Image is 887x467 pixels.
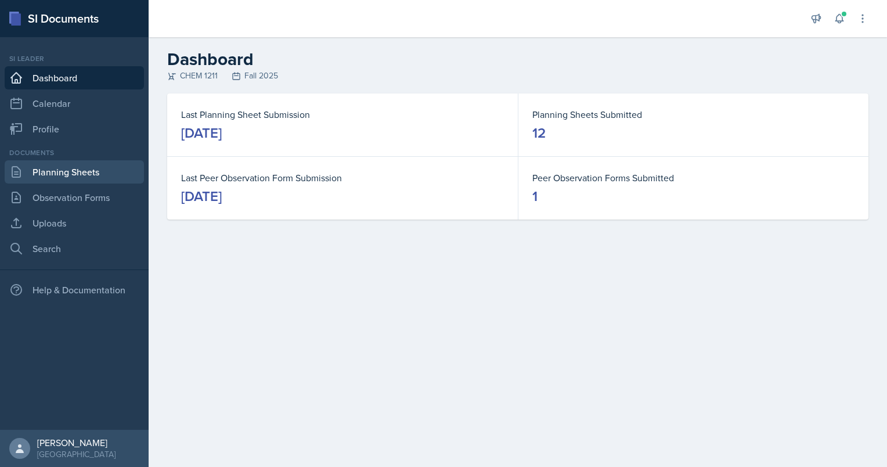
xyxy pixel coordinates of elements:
[181,171,504,185] dt: Last Peer Observation Form Submission
[5,186,144,209] a: Observation Forms
[5,53,144,64] div: Si leader
[5,92,144,115] a: Calendar
[37,448,116,460] div: [GEOGRAPHIC_DATA]
[532,124,546,142] div: 12
[181,107,504,121] dt: Last Planning Sheet Submission
[532,187,538,206] div: 1
[5,278,144,301] div: Help & Documentation
[181,187,222,206] div: [DATE]
[532,171,854,185] dt: Peer Observation Forms Submitted
[5,211,144,235] a: Uploads
[5,66,144,89] a: Dashboard
[37,437,116,448] div: [PERSON_NAME]
[167,70,868,82] div: CHEM 1211 Fall 2025
[5,117,144,141] a: Profile
[5,160,144,184] a: Planning Sheets
[532,107,854,121] dt: Planning Sheets Submitted
[5,237,144,260] a: Search
[181,124,222,142] div: [DATE]
[5,148,144,158] div: Documents
[167,49,868,70] h2: Dashboard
